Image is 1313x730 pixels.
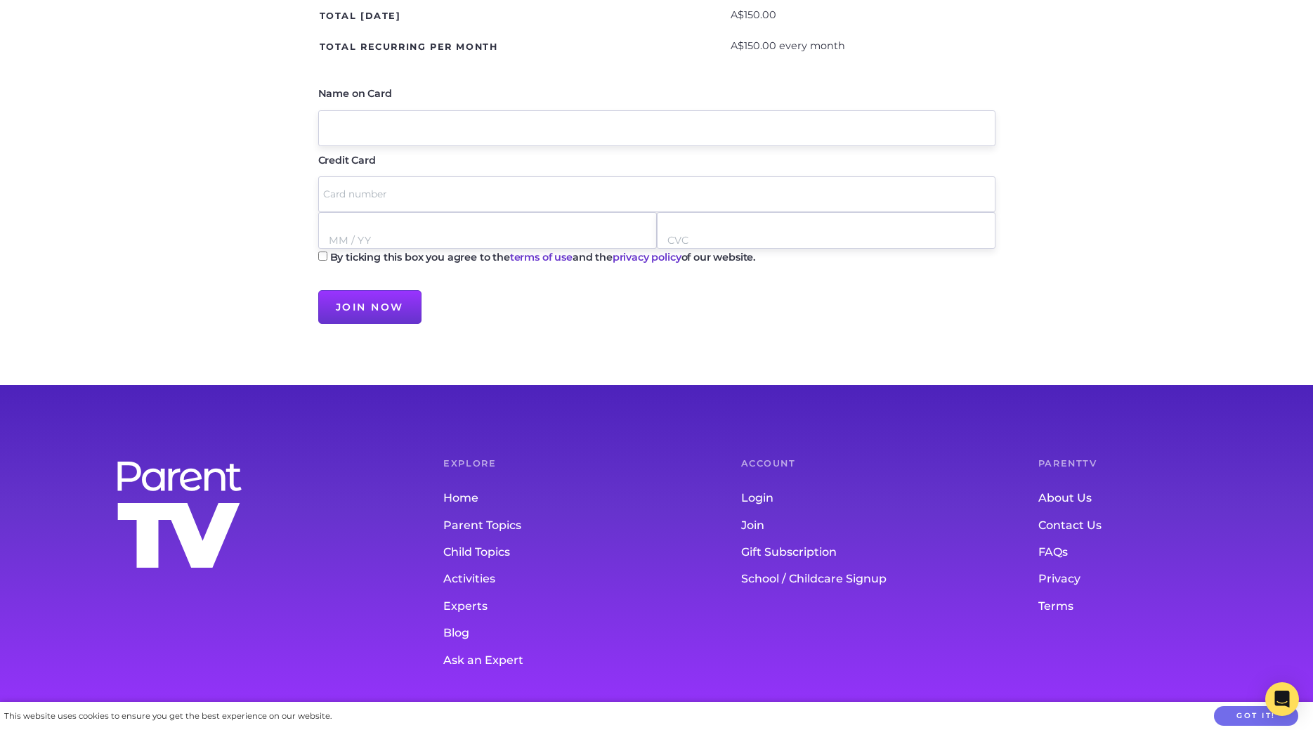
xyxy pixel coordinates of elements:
a: Gift Subscription [741,539,982,566]
label: By ticking this box you agree to the and the of our website. [330,252,757,262]
label: Name on Card [318,89,392,98]
a: Contact Us [1038,512,1279,539]
a: Blog [443,620,684,646]
a: terms of use [510,251,573,263]
div: This website uses cookies to ensure you get the best experience on our website. [4,709,332,724]
td: A$150.00 [731,1,993,30]
a: Terms [1038,593,1279,620]
input: MM / YY [329,223,646,259]
a: Home [443,485,684,511]
a: School / Childcare Signup [741,566,982,593]
a: Child Topics [443,539,684,566]
a: privacy policy [613,251,681,263]
a: Activities [443,566,684,593]
a: Ask an Expert [443,647,684,674]
input: Join Now [318,290,422,324]
img: parenttv-logo-stacked-white.f9d0032.svg [112,458,246,572]
a: Privacy [1038,566,1279,593]
a: Experts [443,593,684,620]
th: Total Recurring Per month [320,32,730,61]
label: Credit Card [318,155,376,165]
input: Card number [323,176,989,212]
a: About Us [1038,485,1279,511]
div: Open Intercom Messenger [1265,682,1299,716]
a: Join [741,512,982,539]
h6: Explore [443,459,684,469]
th: Total [DATE] [320,1,730,30]
a: FAQs [1038,539,1279,566]
a: Parent Topics [443,512,684,539]
h6: ParentTV [1038,459,1279,469]
input: CVC [667,223,985,259]
a: Login [741,485,982,511]
button: Got it! [1214,706,1298,726]
h6: Account [741,459,982,469]
td: A$150.00 every month [731,32,993,61]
